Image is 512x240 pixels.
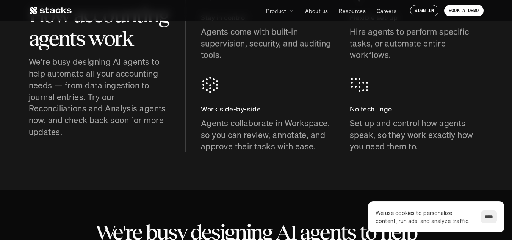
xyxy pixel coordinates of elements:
a: Resources [334,4,370,17]
a: BOOK A DEMO [444,5,484,16]
p: BOOK A DEMO [449,8,479,13]
h2: How accounting agents work [29,3,170,50]
a: Privacy Policy [89,144,123,150]
p: About us [305,7,328,15]
p: Careers [377,7,396,15]
p: We use cookies to personalize content, run ads, and analyze traffic. [376,209,473,225]
a: About us [301,4,332,17]
p: Work side-by-side [201,104,335,115]
p: Agents collaborate in Workspace, so you can review, annotate, and approve their tasks with ease. [201,118,335,152]
p: Product [266,7,286,15]
a: Careers [372,4,401,17]
p: Agents come with built-in supervision, security, and auditing tools. [201,26,335,61]
p: SIGN IN [415,8,434,13]
p: Hire agents to perform specific tasks, or automate entire workflows. [350,26,484,61]
p: Resources [339,7,366,15]
a: SIGN IN [410,5,438,16]
p: Set up and control how agents speak, so they work exactly how you need them to. [350,118,484,152]
p: We're busy designing AI agents to help automate all your accounting needs — from data ingestion t... [29,56,170,138]
p: No tech lingo [350,104,484,115]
